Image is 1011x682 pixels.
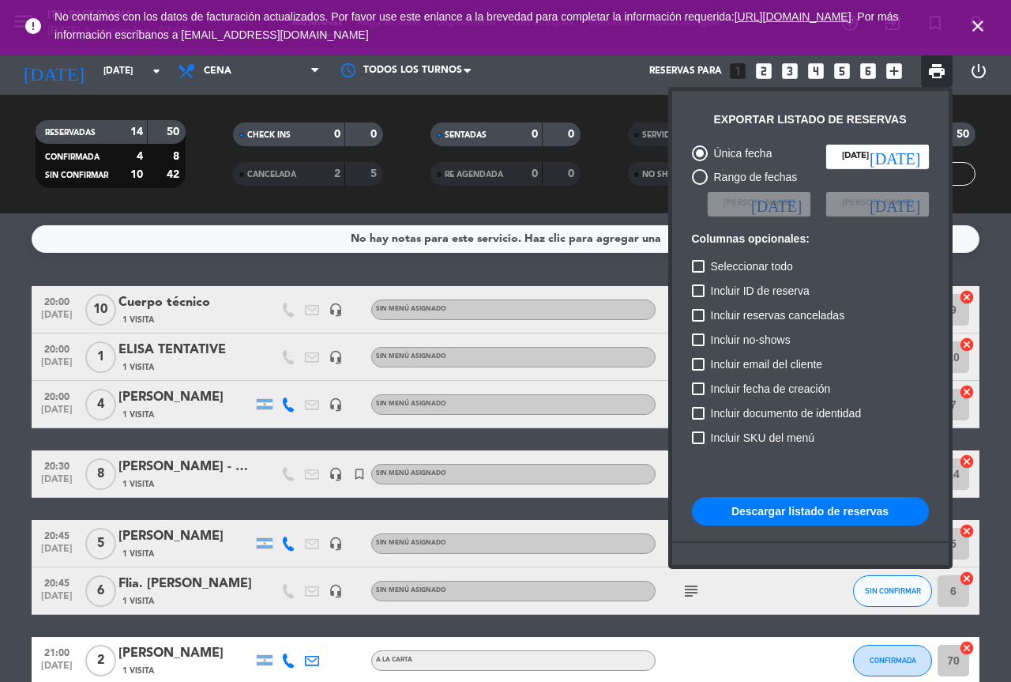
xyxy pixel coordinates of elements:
i: [DATE] [870,196,920,212]
span: Incluir ID de reserva [711,281,810,300]
span: Incluir fecha de creación [711,379,831,398]
div: Rango de fechas [708,168,798,187]
span: No contamos con los datos de facturación actualizados. Por favor use este enlance a la brevedad p... [54,10,898,41]
i: close [968,17,987,36]
div: Única fecha [708,145,772,163]
span: Seleccionar todo [711,257,793,276]
span: [PERSON_NAME] [723,197,795,211]
i: error [24,17,43,36]
span: Incluir documento de identidad [711,404,862,423]
a: [URL][DOMAIN_NAME] [735,10,851,23]
span: [PERSON_NAME] [842,197,913,211]
button: Descargar listado de reservas [692,497,929,526]
i: [DATE] [870,149,920,164]
i: [DATE] [751,196,802,212]
span: Incluir email del cliente [711,355,823,374]
span: Incluir SKU del menú [711,428,815,447]
h6: Columnas opcionales: [692,232,929,246]
span: Incluir no-shows [711,330,791,349]
div: Exportar listado de reservas [714,111,907,129]
span: Incluir reservas canceladas [711,306,845,325]
span: print [927,62,946,81]
a: . Por más información escríbanos a [EMAIL_ADDRESS][DOMAIN_NAME] [54,10,898,41]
